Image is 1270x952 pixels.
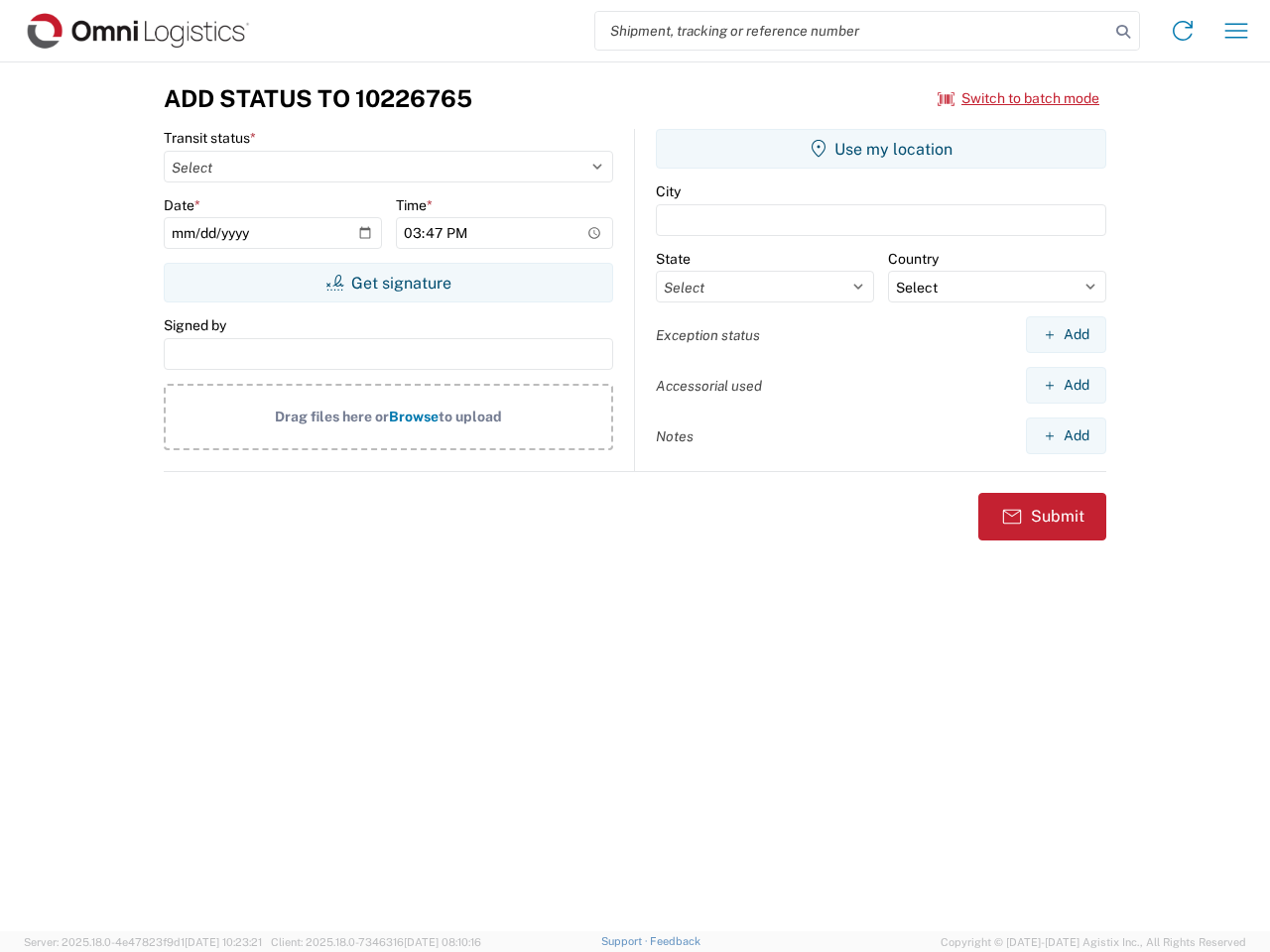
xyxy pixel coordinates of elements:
[595,12,1109,50] input: Shipment, tracking or reference number
[164,129,256,147] label: Transit status
[439,409,502,424] span: to upload
[164,84,472,113] h3: Add Status to 10226765
[396,196,433,214] label: Time
[656,326,760,344] label: Exception status
[24,936,262,948] span: Server: 2025.18.0-4e47823f9d1
[650,935,700,947] a: Feedback
[164,263,613,302] button: Get signature
[404,936,481,948] span: [DATE] 08:10:16
[1026,417,1106,454] button: Add
[656,129,1106,169] button: Use my location
[389,409,439,424] span: Browse
[656,182,681,200] label: City
[185,936,262,948] span: [DATE] 10:23:21
[275,409,389,424] span: Drag files here or
[656,427,694,445] label: Notes
[656,377,762,395] label: Accessorial used
[164,316,226,334] label: Signed by
[978,493,1106,540] button: Submit
[888,250,939,268] label: Country
[1026,367,1106,404] button: Add
[271,936,481,948] span: Client: 2025.18.0-7346316
[938,82,1099,115] button: Switch to batch mode
[164,196,200,214] label: Date
[601,935,651,947] a: Support
[656,250,691,268] label: State
[1026,316,1106,353] button: Add
[941,933,1246,951] span: Copyright © [DATE]-[DATE] Agistix Inc., All Rights Reserved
